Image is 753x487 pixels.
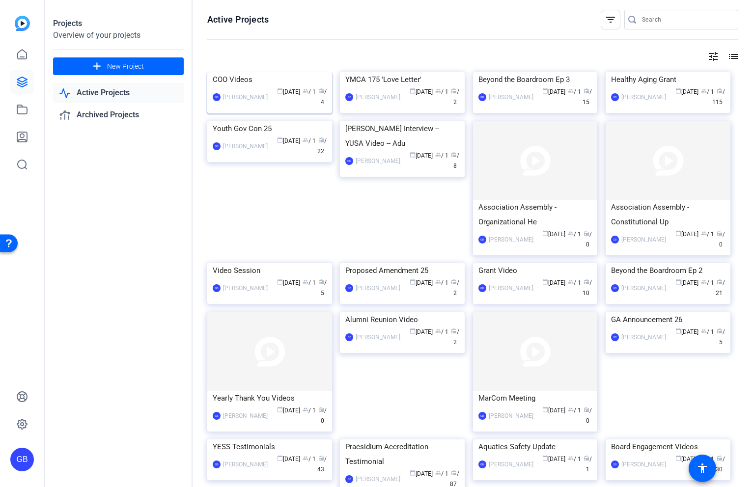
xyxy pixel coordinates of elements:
span: radio [584,455,589,461]
span: [DATE] [542,456,565,462]
span: / 1 [568,88,581,95]
span: group [701,230,707,236]
div: [PERSON_NAME] [223,411,268,421]
span: [DATE] [542,279,565,286]
span: [DATE] [277,137,300,144]
span: group [435,88,441,94]
span: calendar_today [675,328,681,334]
span: / 0 [584,231,592,248]
span: [DATE] [410,470,433,477]
span: [DATE] [542,88,565,95]
span: / 8 [451,152,459,169]
div: GB [345,333,353,341]
div: [PERSON_NAME] [489,235,533,244]
div: [PERSON_NAME] [621,460,666,469]
div: GB [10,448,34,471]
mat-icon: add [91,60,103,73]
span: radio [318,137,324,143]
span: / 1 [303,407,316,414]
div: [PERSON_NAME] [223,283,268,293]
span: calendar_today [277,455,283,461]
span: / 21 [716,279,725,297]
span: / 1 [435,152,448,159]
span: [DATE] [675,231,698,238]
div: [PERSON_NAME] [621,283,666,293]
span: calendar_today [542,230,548,236]
div: Beyond the Boardroom Ep 3 [478,72,592,87]
span: / 1 [435,470,448,477]
div: YESS Testimonials [213,439,327,454]
input: Search [642,14,730,26]
div: Association Assembly - Organizational He [478,200,592,229]
span: group [701,279,707,285]
span: / 2 [451,328,459,346]
span: radio [318,406,324,412]
div: GB [213,93,221,101]
span: radio [584,88,589,94]
div: Yearly Thank You Videos [213,391,327,406]
span: / 15 [583,88,592,106]
span: group [568,455,574,461]
div: GB [345,475,353,483]
span: / 1 [303,456,316,462]
span: group [435,279,441,285]
div: [PERSON_NAME] [356,283,400,293]
span: [DATE] [410,279,433,286]
div: Association Assembly - Constitutional Up [611,200,725,229]
span: calendar_today [410,88,416,94]
span: calendar_today [410,152,416,158]
mat-icon: list [726,51,738,62]
span: group [701,328,707,334]
span: radio [584,406,589,412]
span: group [303,406,308,412]
span: [DATE] [675,328,698,335]
span: [DATE] [277,88,300,95]
span: calendar_today [675,88,681,94]
span: calendar_today [277,279,283,285]
span: radio [717,328,723,334]
span: / 1 [435,328,448,335]
span: [DATE] [675,279,698,286]
span: [DATE] [410,152,433,159]
div: [PERSON_NAME] [489,283,533,293]
span: / 1 [584,456,592,473]
div: [PERSON_NAME] [621,235,666,244]
span: radio [318,455,324,461]
mat-icon: accessibility [697,462,708,474]
div: Board Engagement Videos [611,439,725,454]
div: Aquatics Safety Update [478,439,592,454]
div: GB [478,236,486,243]
span: / 0 [318,407,327,424]
span: group [303,137,308,143]
div: GB [213,142,221,150]
span: / 1 [568,407,581,414]
div: Alumni Reunion Video [345,312,459,327]
span: / 22 [317,137,327,155]
span: radio [717,279,723,285]
span: [DATE] [542,231,565,238]
span: [DATE] [410,328,433,335]
span: radio [318,279,324,285]
span: radio [318,88,324,94]
span: [DATE] [542,407,565,414]
span: / 1 [701,231,714,238]
span: group [435,328,441,334]
div: Projects [53,18,184,29]
span: / 5 [318,279,327,297]
span: / 2 [451,88,459,106]
div: DM [345,157,353,165]
span: / 1 [568,231,581,238]
div: [PERSON_NAME] [489,92,533,102]
a: Archived Projects [53,105,184,125]
button: New Project [53,57,184,75]
span: / 1 [303,137,316,144]
span: group [435,470,441,476]
span: group [568,279,574,285]
div: [PERSON_NAME] [621,332,666,342]
div: GB [478,460,486,468]
span: radio [717,88,723,94]
div: Youth Gov Con 25 [213,121,327,136]
span: calendar_today [542,455,548,461]
div: Video Session [213,263,327,278]
div: GB [611,333,619,341]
